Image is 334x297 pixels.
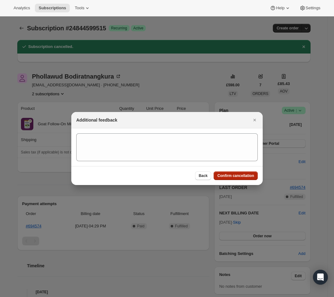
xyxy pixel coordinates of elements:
[71,4,94,12] button: Tools
[214,171,258,180] button: Confirm cancellation
[76,117,117,123] h2: Additional feedback
[296,4,324,12] button: Settings
[276,6,284,11] span: Help
[75,6,84,11] span: Tools
[10,4,34,12] button: Analytics
[199,173,208,178] span: Back
[217,173,254,178] span: Confirm cancellation
[250,116,259,124] button: Close
[35,4,70,12] button: Subscriptions
[313,270,328,285] div: Open Intercom Messenger
[306,6,320,11] span: Settings
[195,171,211,180] button: Back
[14,6,30,11] span: Analytics
[266,4,294,12] button: Help
[39,6,66,11] span: Subscriptions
